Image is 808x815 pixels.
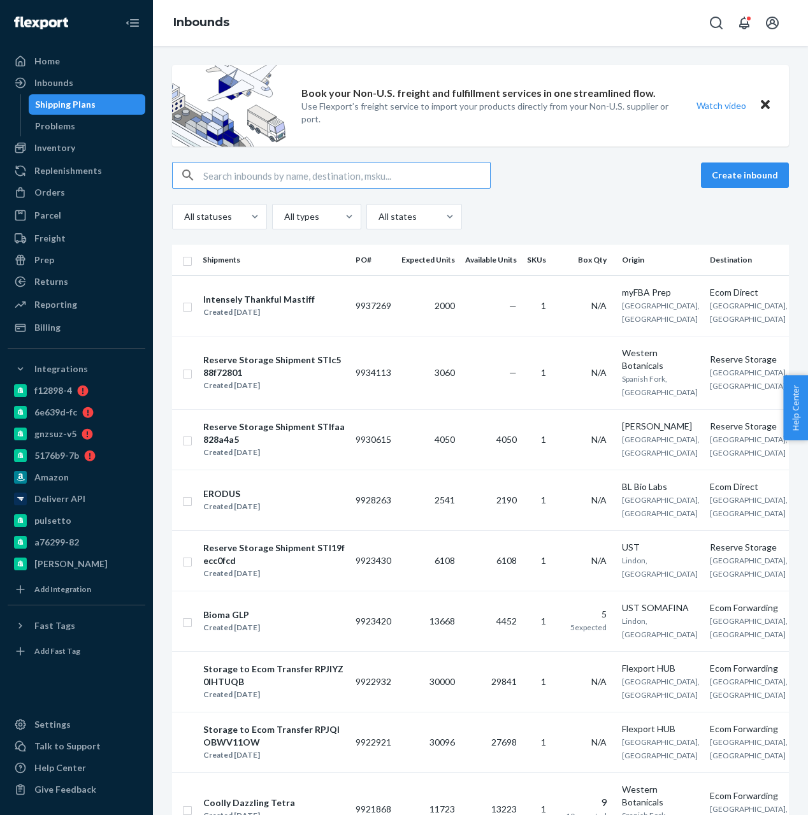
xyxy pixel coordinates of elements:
[283,210,284,223] input: All types
[570,623,607,632] span: 5 expected
[8,380,145,401] a: f12898-4
[198,245,350,275] th: Shipments
[710,556,788,579] span: [GEOGRAPHIC_DATA], [GEOGRAPHIC_DATA]
[350,409,396,470] td: 9930615
[496,555,517,566] span: 6108
[8,714,145,735] a: Settings
[710,368,788,391] span: [GEOGRAPHIC_DATA], [GEOGRAPHIC_DATA]
[710,353,788,366] div: Reserve Storage
[350,336,396,409] td: 9934113
[496,434,517,445] span: 4050
[34,55,60,68] div: Home
[710,301,788,324] span: [GEOGRAPHIC_DATA], [GEOGRAPHIC_DATA]
[34,321,61,334] div: Billing
[203,446,345,459] div: Created [DATE]
[14,17,68,29] img: Flexport logo
[8,294,145,315] a: Reporting
[350,591,396,651] td: 9923420
[622,616,698,639] span: Lindon, [GEOGRAPHIC_DATA]
[34,298,77,311] div: Reporting
[591,494,607,505] span: N/A
[8,489,145,509] a: Deliverr API
[34,514,71,527] div: pulsetto
[203,567,345,580] div: Created [DATE]
[622,286,700,299] div: myFBA Prep
[622,737,700,760] span: [GEOGRAPHIC_DATA], [GEOGRAPHIC_DATA]
[203,379,345,392] div: Created [DATE]
[8,467,145,487] a: Amazon
[541,676,546,687] span: 1
[34,428,76,440] div: gnzsuz-v5
[8,228,145,249] a: Freight
[8,736,145,756] a: Talk to Support
[8,51,145,71] a: Home
[350,275,396,336] td: 9937269
[491,737,517,747] span: 27698
[710,420,788,433] div: Reserve Storage
[491,676,517,687] span: 29841
[34,619,75,632] div: Fast Tags
[622,435,700,458] span: [GEOGRAPHIC_DATA], [GEOGRAPHIC_DATA]
[8,424,145,444] a: gnzsuz-v5
[203,293,315,306] div: Intensely Thankful Mastiff
[377,210,379,223] input: All states
[34,449,79,462] div: 5176b9-7b
[622,602,700,614] div: UST SOMAFINA
[435,494,455,505] span: 2541
[203,723,345,749] div: Storage to Ecom Transfer RPJQIOBWV11OW
[435,434,455,445] span: 4050
[183,210,184,223] input: All statuses
[203,306,315,319] div: Created [DATE]
[710,495,788,518] span: [GEOGRAPHIC_DATA], [GEOGRAPHIC_DATA]
[622,556,698,579] span: Lindon, [GEOGRAPHIC_DATA]
[34,76,73,89] div: Inbounds
[703,10,729,36] button: Open Search Box
[710,737,788,760] span: [GEOGRAPHIC_DATA], [GEOGRAPHIC_DATA]
[163,4,240,41] ol: breadcrumbs
[541,494,546,505] span: 1
[203,688,345,701] div: Created [DATE]
[783,375,808,440] button: Help Center
[173,15,229,29] a: Inbounds
[34,275,68,288] div: Returns
[350,470,396,530] td: 9928263
[203,621,260,634] div: Created [DATE]
[561,608,607,621] div: 5
[541,616,546,626] span: 1
[435,300,455,311] span: 2000
[350,245,396,275] th: PO#
[541,555,546,566] span: 1
[617,245,705,275] th: Origin
[34,186,65,199] div: Orders
[203,749,345,761] div: Created [DATE]
[591,367,607,378] span: N/A
[8,641,145,661] a: Add Fast Tag
[29,116,146,136] a: Problems
[705,245,793,275] th: Destination
[688,96,754,115] button: Watch video
[350,530,396,591] td: 9923430
[120,10,145,36] button: Close Navigation
[710,677,788,700] span: [GEOGRAPHIC_DATA], [GEOGRAPHIC_DATA]
[509,300,517,311] span: —
[34,740,101,753] div: Talk to Support
[622,495,700,518] span: [GEOGRAPHIC_DATA], [GEOGRAPHIC_DATA]
[34,471,69,484] div: Amazon
[396,245,460,275] th: Expected Units
[34,584,91,595] div: Add Integration
[34,718,71,731] div: Settings
[460,245,522,275] th: Available Units
[203,162,490,188] input: Search inbounds by name, destination, msku...
[622,677,700,700] span: [GEOGRAPHIC_DATA], [GEOGRAPHIC_DATA]
[203,487,260,500] div: ERODUS
[34,164,102,177] div: Replenishments
[8,510,145,531] a: pulsetto
[34,209,61,222] div: Parcel
[701,162,789,188] button: Create inbound
[34,254,54,266] div: Prep
[710,662,788,675] div: Ecom Forwarding
[710,286,788,299] div: Ecom Direct
[203,354,345,379] div: Reserve Storage Shipment STIc588f72801
[8,317,145,338] a: Billing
